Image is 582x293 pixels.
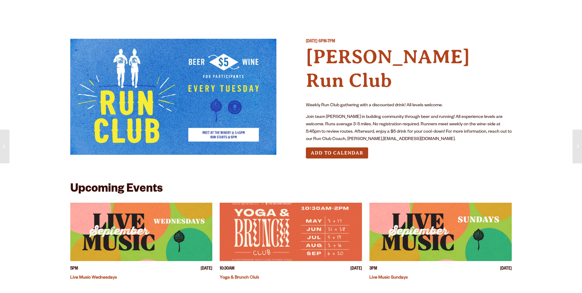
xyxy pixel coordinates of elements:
a: Our Story [329,4,372,31]
a: Beer [76,4,99,31]
p: Join team [PERSON_NAME] in building community through beer and running! All experience levels are... [306,114,512,143]
span: 5PM [70,266,78,272]
span: [DATE] [201,266,212,272]
a: Yoga & Brunch Club [220,275,259,280]
span: 10:30AM [220,266,234,272]
a: Taprooms [123,4,165,31]
span: Winery [242,14,266,19]
a: Winery [238,4,270,31]
span: 6PM-7PM [318,39,335,44]
span: [DATE] [500,266,512,272]
span: Impact [400,14,423,19]
a: Impact [396,4,427,31]
a: Live Music Wednesdays [70,275,117,280]
a: Beer Finder [451,4,497,31]
span: [DATE] [350,266,362,272]
p: Weekly Run Club gathering with a discounted drink! All levels welcome. [306,102,512,109]
span: Our Story [333,14,368,19]
a: Live Music Sundays [369,275,408,280]
a: View event details [70,203,213,261]
span: Taprooms [127,14,161,19]
span: Beer [80,14,95,19]
a: Odell Home [287,4,310,31]
span: Beer Finder [455,14,493,19]
a: View event details [220,203,362,261]
h4: [PERSON_NAME] Run Club [306,45,512,92]
span: [DATE] [306,39,318,44]
h2: Upcoming Events [70,183,163,197]
span: 3PM [369,266,377,272]
button: Add to Calendar [306,147,368,159]
a: View event details [369,203,512,261]
span: Gear [193,14,210,19]
a: Gear [189,4,214,31]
